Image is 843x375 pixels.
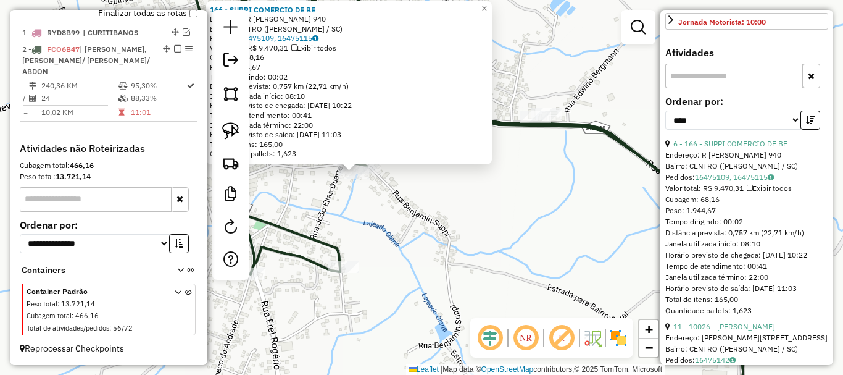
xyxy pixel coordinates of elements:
[665,283,828,294] div: Horário previsto de saída: [DATE] 11:03
[217,150,244,177] a: Criar rota
[665,205,828,216] div: Peso: 1.944,67
[187,82,194,90] i: Rota otimizada
[22,92,28,104] td: /
[57,300,59,308] span: :
[665,194,828,205] div: Cubagem: 68,16
[27,324,109,332] span: Total de atividades/pedidos
[218,15,243,43] a: Nova sessão e pesquisa
[109,324,111,332] span: :
[291,43,336,53] span: Exibir todos
[665,150,828,161] div: Endereço: R [PERSON_NAME] 940
[29,82,36,90] i: Distância Total
[130,106,186,119] td: 11:01
[185,45,193,53] em: Opções
[22,44,150,76] span: | [PERSON_NAME], [PERSON_NAME]/ [PERSON_NAME]/ ABDON
[239,33,318,43] a: 16475109, 16475115
[20,171,197,182] div: Peso total:
[222,122,239,140] img: Selecionar atividades - laço
[210,82,488,91] div: Distância prevista: 0,757 km (22,71 km/h)
[673,139,787,148] a: 6 - 166 - SUPPI COMERCIO DE BE
[639,339,658,357] a: Zoom out
[210,149,488,159] div: Quantidade pallets: 1,623
[665,161,828,172] div: Bairro: CENTRO ([PERSON_NAME] / SC)
[475,323,505,353] span: Ocultar deslocamento
[218,48,243,75] a: Exportar sessão
[665,305,828,316] div: Quantidade pallets: 1,623
[118,95,128,102] i: % de utilização da cubagem
[665,294,828,305] div: Total de itens: 165,00
[645,321,653,337] span: +
[27,300,57,308] span: Peso total
[20,217,197,232] label: Ordenar por:
[481,365,534,374] a: OpenStreetMap
[72,311,73,320] span: :
[172,28,179,36] em: Alterar sequência das rotas
[174,45,181,53] em: Finalizar rota
[626,15,650,40] a: Exibir filtros
[639,320,658,339] a: Zoom in
[665,172,828,183] div: Pedidos:
[118,82,128,90] i: % de utilização do peso
[47,44,80,54] span: FCO6B47
[29,95,36,102] i: Total de Atividades
[695,355,736,364] a: 16475142
[695,172,774,182] a: 16475109, 16475115
[665,183,828,194] div: Valor total: R$ 9.470,31
[210,5,315,14] a: 166 - SUPPI COMERCIO DE BE
[130,92,186,104] td: 88,33%
[189,9,197,17] input: Finalizar todas as rotas
[70,161,94,170] strong: 466,16
[113,324,133,332] span: 56/72
[547,323,576,353] span: Exibir rótulo
[583,328,602,348] img: Fluxo de ruas
[210,5,488,159] div: Tempo de atendimento: 00:41
[665,216,828,227] div: Tempo dirigindo: 00:02
[747,183,792,193] span: Exibir todos
[22,264,161,277] span: Containers
[210,130,488,140] div: Horário previsto de saída: [DATE] 11:03
[210,91,488,101] div: Janela utilizada início: 08:10
[800,111,820,130] button: Ordem decrescente
[665,13,828,30] a: Jornada Motorista: 10:00
[27,311,72,320] span: Cubagem total
[27,286,160,297] span: Container Padrão
[210,14,488,24] div: Endereço: R [PERSON_NAME] 940
[481,3,487,14] span: ×
[20,343,124,354] span: Reprocessar Checkpoints
[98,7,197,20] label: Finalizar todas as rotas
[210,43,488,53] div: Valor total: R$ 9.470,31
[169,234,189,253] button: Ordem crescente
[210,53,488,62] div: Cubagem: 68,16
[47,28,80,37] span: RYD8B99
[441,365,442,374] span: |
[61,300,95,308] span: 13.721,14
[673,322,775,331] a: 11 - 10026 - [PERSON_NAME]
[210,72,488,82] div: Tempo dirigindo: 00:02
[665,227,828,238] div: Distância prevista: 0,757 km (22,71 km/h)
[83,27,139,38] span: CURITIBANOS
[20,160,197,171] div: Cubagem total:
[665,332,828,343] div: Endereço: [PERSON_NAME][STREET_ADDRESS]
[768,174,774,181] i: Observações
[22,106,28,119] td: =
[210,120,488,130] div: Janela utilizada término: 22:00
[608,328,628,348] img: Exibir/Ocultar setores
[183,28,190,36] em: Visualizar rota
[210,140,488,150] div: Total de itens: 165,00
[218,214,243,242] a: Reroteirizar Sessão
[41,106,118,119] td: 10,02 KM
[222,85,239,103] img: Selecionar atividades - polígono
[130,80,186,92] td: 95,30%
[163,45,170,53] em: Alterar sequência das rotas
[22,28,80,37] span: 1 -
[665,138,828,316] div: Tempo de atendimento: 00:41
[409,365,439,374] a: Leaflet
[56,172,91,181] strong: 13.721,14
[665,250,828,261] div: Horário previsto de chegada: [DATE] 10:22
[222,154,239,172] img: Criar rota
[665,272,828,283] div: Janela utilizada término: 22:00
[210,62,488,72] div: Peso: 1.944,67
[75,311,99,320] span: 466,16
[118,109,125,116] i: Tempo total em rota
